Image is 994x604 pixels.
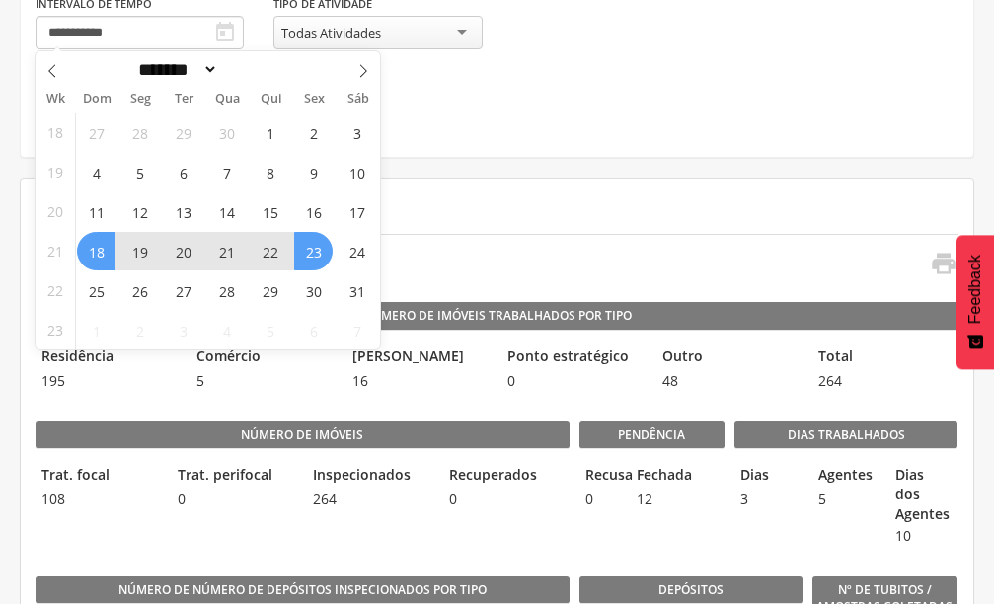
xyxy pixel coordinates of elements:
[251,232,289,270] span: Maio 22, 2025
[207,311,246,349] span: Junho 4, 2025
[293,93,337,106] span: Sex
[956,235,994,369] button: Feedback - Mostrar pesquisa
[812,465,880,488] legend: Agentes
[77,192,115,231] span: Maio 11, 2025
[77,113,115,152] span: Abril 27, 2025
[294,113,333,152] span: Maio 2, 2025
[36,576,570,604] legend: Número de Número de Depósitos Inspecionados por Tipo
[346,371,492,391] span: 16
[172,465,298,488] legend: Trat. perifocal
[77,153,115,191] span: Maio 4, 2025
[734,490,803,509] span: 3
[36,465,162,488] legend: Trat. focal
[250,93,293,106] span: Qui
[294,192,333,231] span: Maio 16, 2025
[812,371,957,391] span: 264
[120,113,159,152] span: Abril 28, 2025
[164,232,202,270] span: Maio 20, 2025
[47,192,63,231] span: 20
[36,421,570,449] legend: Número de imóveis
[338,232,376,270] span: Maio 24, 2025
[120,311,159,349] span: Junho 2, 2025
[338,311,376,349] span: Junho 7, 2025
[579,576,803,604] legend: Depósitos
[294,232,333,270] span: Maio 23, 2025
[579,465,621,488] legend: Recusa
[889,526,957,546] span: 10
[631,490,672,509] span: 12
[251,311,289,349] span: Junho 5, 2025
[213,21,237,44] i: 
[205,93,249,106] span: Qua
[47,153,63,191] span: 19
[918,250,957,282] a: 
[75,93,118,106] span: Dom
[77,271,115,310] span: Maio 25, 2025
[118,93,162,106] span: Seg
[132,59,219,80] select: Month
[812,490,880,509] span: 5
[734,421,957,449] legend: Dias Trabalhados
[218,59,283,80] input: Year
[294,271,333,310] span: Maio 30, 2025
[47,232,63,270] span: 21
[966,255,984,324] span: Feedback
[812,346,957,369] legend: Total
[207,271,246,310] span: Maio 28, 2025
[251,192,289,231] span: Maio 15, 2025
[307,490,433,509] span: 264
[734,465,803,488] legend: Dias
[338,113,376,152] span: Maio 3, 2025
[501,371,647,391] span: 0
[337,93,380,106] span: Sáb
[338,153,376,191] span: Maio 10, 2025
[443,490,570,509] span: 0
[77,311,115,349] span: Junho 1, 2025
[294,311,333,349] span: Junho 6, 2025
[251,153,289,191] span: Maio 8, 2025
[207,232,246,270] span: Maio 21, 2025
[579,490,621,509] span: 0
[47,113,63,152] span: 18
[889,465,957,524] legend: Dias dos Agentes
[164,192,202,231] span: Maio 13, 2025
[120,192,159,231] span: Maio 12, 2025
[338,192,376,231] span: Maio 17, 2025
[207,192,246,231] span: Maio 14, 2025
[191,371,336,391] span: 5
[346,346,492,369] legend: [PERSON_NAME]
[36,85,75,113] span: Wk
[443,465,570,488] legend: Recuperados
[172,490,298,509] span: 0
[207,113,246,152] span: Abril 30, 2025
[47,311,63,349] span: 23
[47,271,63,310] span: 22
[191,346,336,369] legend: Comércio
[251,271,289,310] span: Maio 29, 2025
[164,271,202,310] span: Maio 27, 2025
[656,346,802,369] legend: Outro
[656,371,802,391] span: 48
[207,153,246,191] span: Maio 7, 2025
[281,24,381,41] div: Todas Atividades
[36,302,958,330] legend: Número de Imóveis Trabalhados por Tipo
[120,153,159,191] span: Maio 5, 2025
[338,271,376,310] span: Maio 31, 2025
[120,232,159,270] span: Maio 19, 2025
[164,153,202,191] span: Maio 6, 2025
[120,271,159,310] span: Maio 26, 2025
[294,153,333,191] span: Maio 9, 2025
[930,250,957,277] i: 
[631,465,672,488] legend: Fechada
[164,113,202,152] span: Abril 29, 2025
[162,93,205,106] span: Ter
[251,113,289,152] span: Maio 1, 2025
[77,232,115,270] span: Maio 18, 2025
[36,490,162,509] span: 108
[579,421,725,449] legend: Pendência
[36,371,181,391] span: 195
[501,346,647,369] legend: Ponto estratégico
[164,311,202,349] span: Junho 3, 2025
[36,346,181,369] legend: Residência
[307,465,433,488] legend: Inspecionados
